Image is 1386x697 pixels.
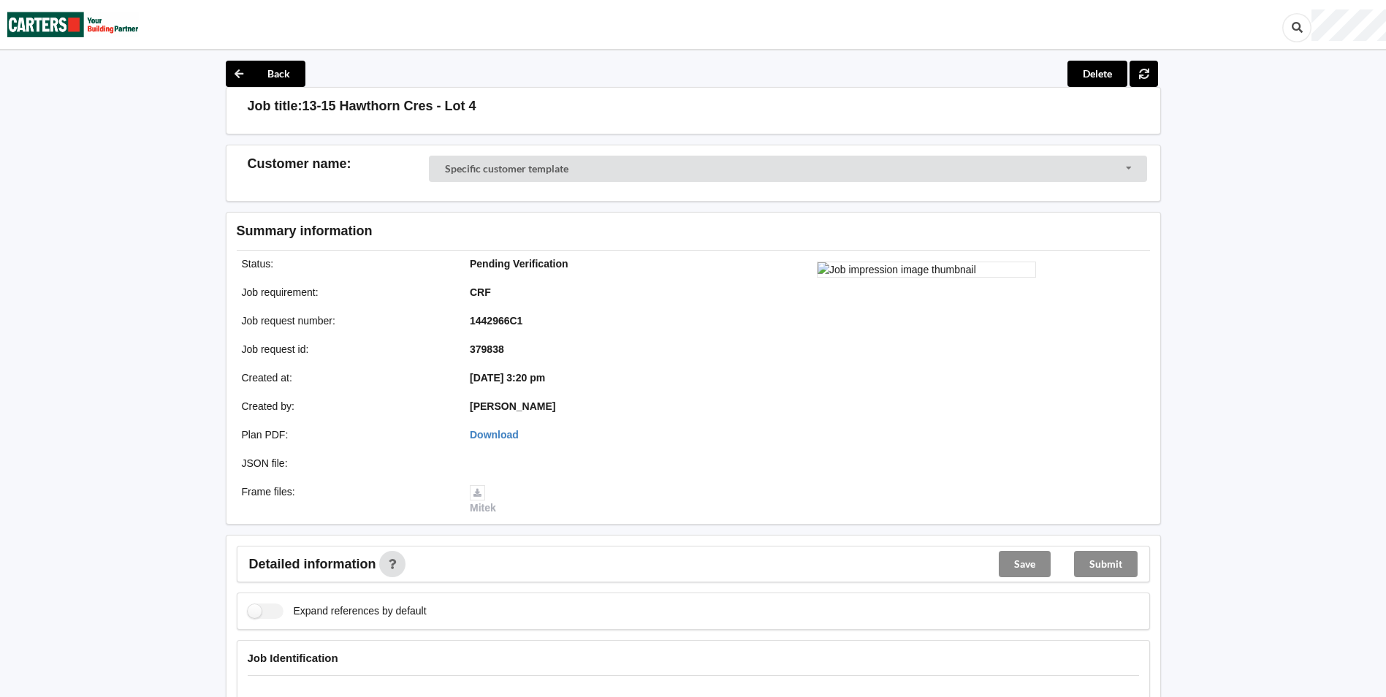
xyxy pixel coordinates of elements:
[445,164,568,174] div: Specific customer template
[249,557,376,571] span: Detailed information
[470,286,491,298] b: CRF
[248,156,430,172] h3: Customer name :
[7,1,139,48] img: Carters
[1067,61,1127,87] button: Delete
[248,98,302,115] h3: Job title:
[302,98,476,115] h3: 13-15 Hawthorn Cres - Lot 4
[470,258,568,270] b: Pending Verification
[470,343,504,355] b: 379838
[470,400,555,412] b: [PERSON_NAME]
[237,223,917,240] h3: Summary information
[232,285,460,300] div: Job requirement :
[470,315,522,327] b: 1442966C1
[248,651,1139,665] h4: Job Identification
[1311,9,1386,41] div: User Profile
[232,313,460,328] div: Job request number :
[232,342,460,357] div: Job request id :
[232,370,460,385] div: Created at :
[232,456,460,471] div: JSON file :
[429,156,1147,182] div: Customer Selector
[232,427,460,442] div: Plan PDF :
[248,603,427,619] label: Expand references by default
[470,486,496,514] a: Mitek
[226,61,305,87] button: Back
[470,372,545,384] b: [DATE] 3:20 pm
[470,429,519,441] a: Download
[232,484,460,515] div: Frame files :
[232,256,460,271] div: Status :
[817,262,1036,278] img: Job impression image thumbnail
[232,399,460,414] div: Created by :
